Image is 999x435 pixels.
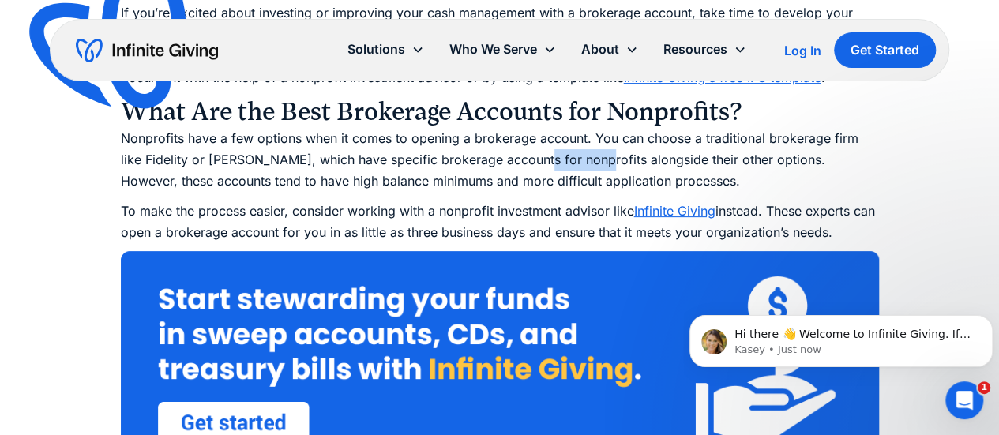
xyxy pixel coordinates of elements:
div: Resources [651,32,759,66]
iframe: Intercom live chat [945,381,983,419]
iframe: Intercom notifications message [683,282,999,392]
p: To make the process easier, consider working with a nonprofit investment advisor like instead. Th... [121,201,879,243]
h3: What Are the Best Brokerage Accounts for Nonprofits? [121,96,879,128]
div: Solutions [335,32,437,66]
a: Get Started [834,32,936,68]
a: Infinite Giving [634,203,715,219]
a: Log In [784,41,821,60]
div: Resources [663,39,727,60]
div: Who We Serve [437,32,569,66]
div: About [581,39,619,60]
div: Solutions [347,39,405,60]
span: 1 [978,381,990,394]
p: Nonprofits have a few options when it comes to opening a brokerage account. You can choose a trad... [121,128,879,193]
p: If you’re excited about investing or improving your cash management with a brokerage account, tak... [121,2,879,88]
div: Log In [784,44,821,57]
a: home [76,38,218,63]
a: Infinite Giving's free IPS template [624,69,821,85]
div: Who We Serve [449,39,537,60]
div: About [569,32,651,66]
